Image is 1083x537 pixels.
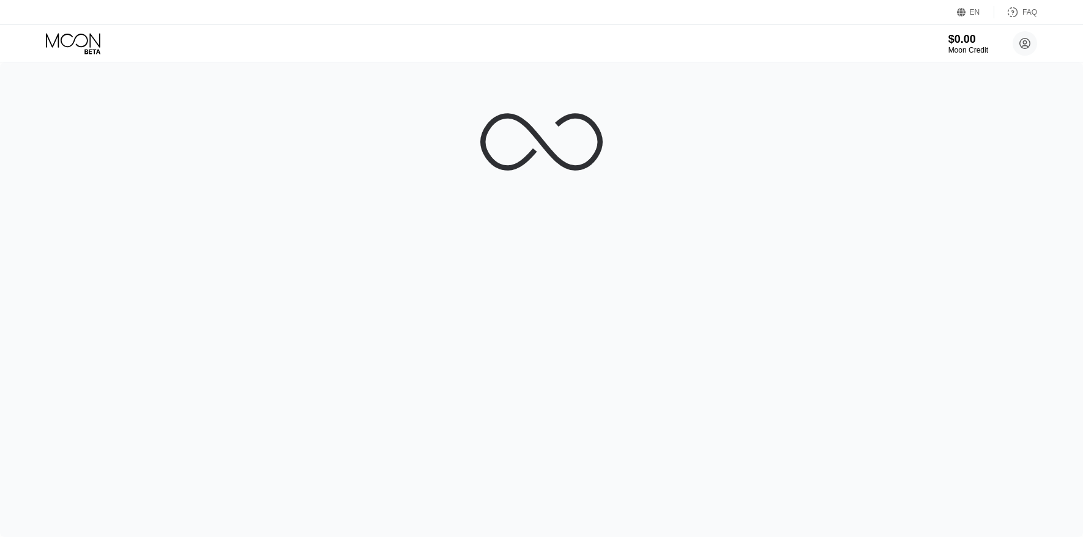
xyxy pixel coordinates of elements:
div: FAQ [1022,8,1037,17]
div: FAQ [994,6,1037,18]
div: Moon Credit [948,46,988,54]
div: EN [970,8,980,17]
div: $0.00Moon Credit [948,33,988,54]
div: $0.00 [948,33,988,46]
div: EN [957,6,994,18]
